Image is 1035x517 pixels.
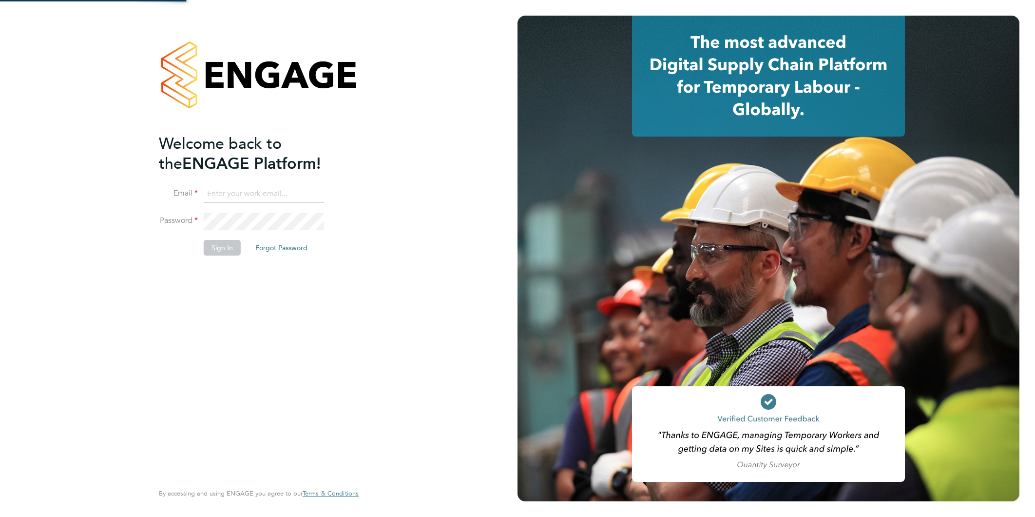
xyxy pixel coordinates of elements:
[159,489,359,497] span: By accessing and using ENGAGE you agree to our
[248,240,315,256] button: Forgot Password
[204,240,241,256] button: Sign In
[159,188,198,199] label: Email
[303,490,359,497] a: Terms & Conditions
[159,216,198,226] label: Password
[159,134,349,174] h2: ENGAGE Platform!
[204,185,324,203] input: Enter your work email...
[159,134,282,173] span: Welcome back to the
